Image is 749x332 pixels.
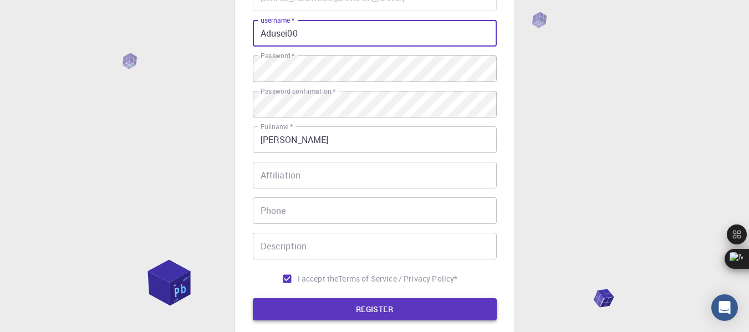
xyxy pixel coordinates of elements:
[298,273,339,284] span: I accept the
[261,86,335,96] label: Password confirmation
[338,273,457,284] p: Terms of Service / Privacy Policy *
[338,273,457,284] a: Terms of Service / Privacy Policy*
[253,298,497,320] button: REGISTER
[261,51,294,60] label: Password
[261,16,294,25] label: username
[261,122,293,131] label: Fullname
[711,294,738,321] div: Open Intercom Messenger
